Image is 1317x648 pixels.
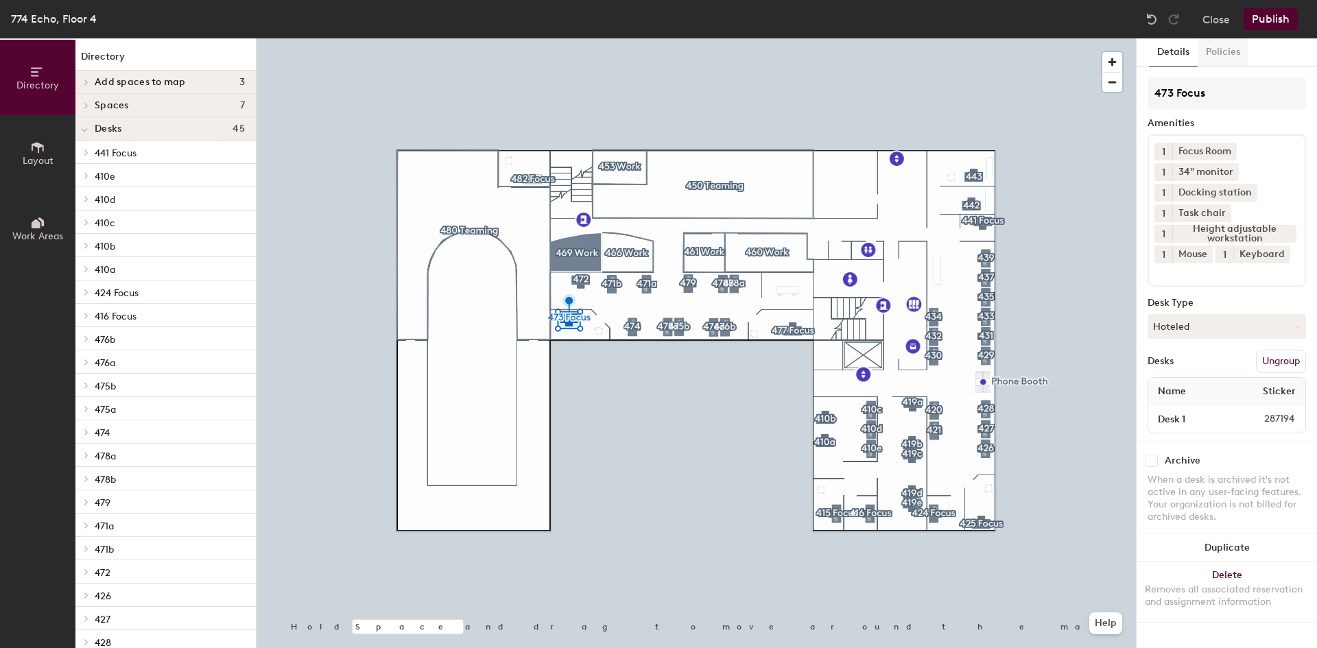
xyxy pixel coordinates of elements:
button: Help [1089,612,1122,634]
div: Task chair [1172,204,1231,222]
span: 1 [1162,248,1165,262]
span: 1 [1162,145,1165,159]
span: 476b [95,334,115,346]
div: Archive [1165,455,1200,466]
button: 1 [1154,245,1172,263]
span: 441 Focus [95,147,137,159]
span: 1 [1162,186,1165,200]
span: 410b [95,241,115,252]
span: 476a [95,357,115,369]
span: 474 [95,427,110,439]
button: Policies [1198,38,1248,67]
h1: Directory [75,49,256,71]
span: 479 [95,497,110,509]
span: 426 [95,590,111,602]
span: 472 [95,567,110,579]
span: 475b [95,381,116,392]
span: 7 [240,100,245,111]
span: 410d [95,194,115,206]
div: Amenities [1148,118,1306,129]
span: 3 [239,77,245,88]
span: 1 [1162,227,1165,241]
span: Sticker [1256,379,1303,404]
span: Desks [95,123,121,134]
div: Docking station [1172,184,1257,202]
span: 410e [95,171,115,182]
span: 1 [1223,248,1226,262]
div: 774 Echo, Floor 4 [11,10,97,27]
span: 1 [1162,206,1165,221]
span: 475a [95,404,116,416]
span: Name [1151,379,1193,404]
button: 1 [1154,163,1172,181]
button: Details [1149,38,1198,67]
div: Desks [1148,356,1174,367]
span: Directory [16,80,59,91]
span: 427 [95,614,110,625]
img: Redo [1167,12,1180,26]
span: 416 Focus [95,311,137,322]
span: 424 Focus [95,287,139,299]
div: Mouse [1172,245,1213,263]
div: Removes all associated reservation and assignment information [1145,584,1309,608]
button: Hoteled [1148,314,1306,339]
span: Layout [23,155,54,167]
img: Undo [1145,12,1159,26]
div: Height adjustable workstation [1172,225,1296,243]
button: 1 [1154,225,1172,243]
span: 478b [95,474,116,485]
button: Close [1202,8,1230,30]
span: Add spaces to map [95,77,186,88]
div: Focus Room [1172,143,1237,160]
input: Unnamed desk [1151,409,1231,429]
span: 287194 [1231,411,1303,427]
span: 410a [95,264,115,276]
span: 410c [95,217,115,229]
span: 478a [95,451,116,462]
button: Ungroup [1256,350,1306,373]
div: When a desk is archived it's not active in any user-facing features. Your organization is not bil... [1148,474,1306,523]
span: 471b [95,544,114,555]
button: Publish [1244,8,1298,30]
button: 1 [1154,204,1172,222]
button: Duplicate [1137,534,1317,562]
span: Spaces [95,100,129,111]
span: 1 [1162,165,1165,180]
span: 45 [233,123,245,134]
div: Desk Type [1148,298,1306,309]
button: DeleteRemoves all associated reservation and assignment information [1137,562,1317,622]
div: 34" monitor [1172,163,1239,181]
button: 1 [1154,184,1172,202]
button: 1 [1215,245,1233,263]
span: 471a [95,520,114,532]
span: Work Areas [12,230,63,242]
div: Keyboard [1233,245,1290,263]
button: 1 [1154,143,1172,160]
